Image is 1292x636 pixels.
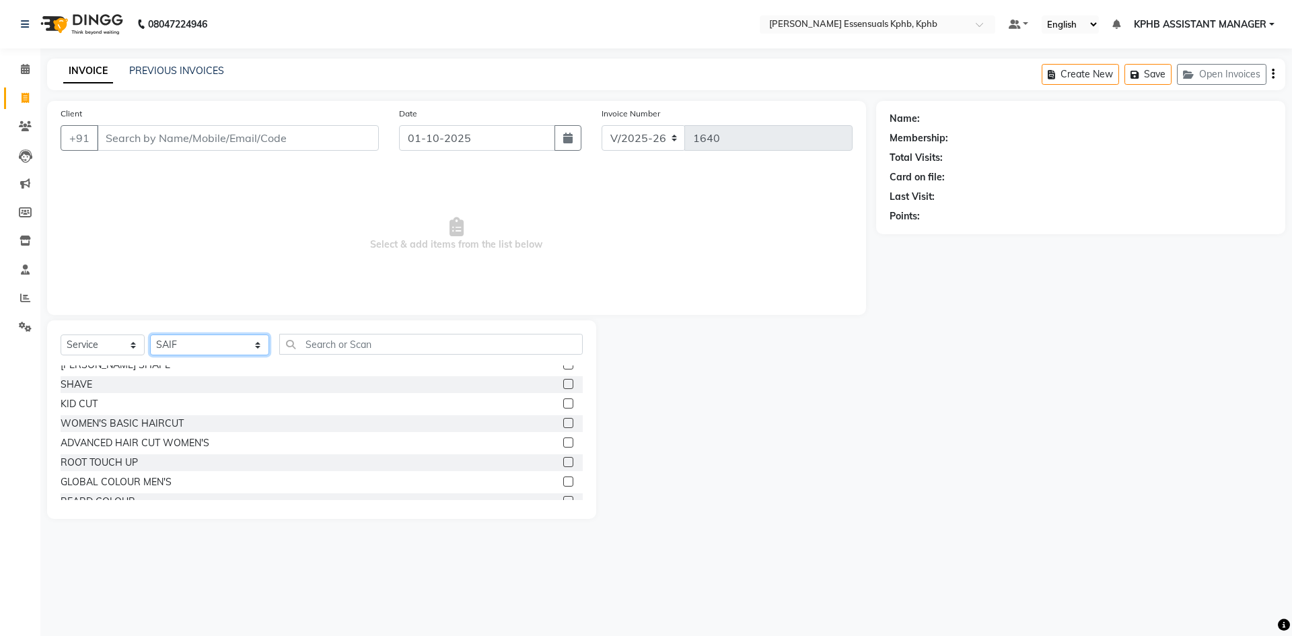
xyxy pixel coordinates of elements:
[61,436,209,450] div: ADVANCED HAIR CUT WOMEN'S
[1177,64,1266,85] button: Open Invoices
[1124,64,1172,85] button: Save
[61,475,172,489] div: GLOBAL COLOUR MEN'S
[61,495,135,509] div: BEARD COLOUR
[602,108,660,120] label: Invoice Number
[129,65,224,77] a: PREVIOUS INVOICES
[890,131,948,145] div: Membership:
[890,190,935,204] div: Last Visit:
[61,167,853,302] span: Select & add items from the list below
[890,209,920,223] div: Points:
[61,378,92,392] div: SHAVE
[399,108,417,120] label: Date
[61,125,98,151] button: +91
[890,151,943,165] div: Total Visits:
[890,112,920,126] div: Name:
[97,125,379,151] input: Search by Name/Mobile/Email/Code
[61,417,184,431] div: WOMEN'S BASIC HAIRCUT
[61,397,98,411] div: KID CUT
[61,456,138,470] div: ROOT TOUCH UP
[148,5,207,43] b: 08047224946
[34,5,127,43] img: logo
[1042,64,1119,85] button: Create New
[279,334,583,355] input: Search or Scan
[890,170,945,184] div: Card on file:
[1134,17,1266,32] span: KPHB ASSISTANT MANAGER
[61,358,170,372] div: [PERSON_NAME] SHAPE
[61,108,82,120] label: Client
[63,59,113,83] a: INVOICE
